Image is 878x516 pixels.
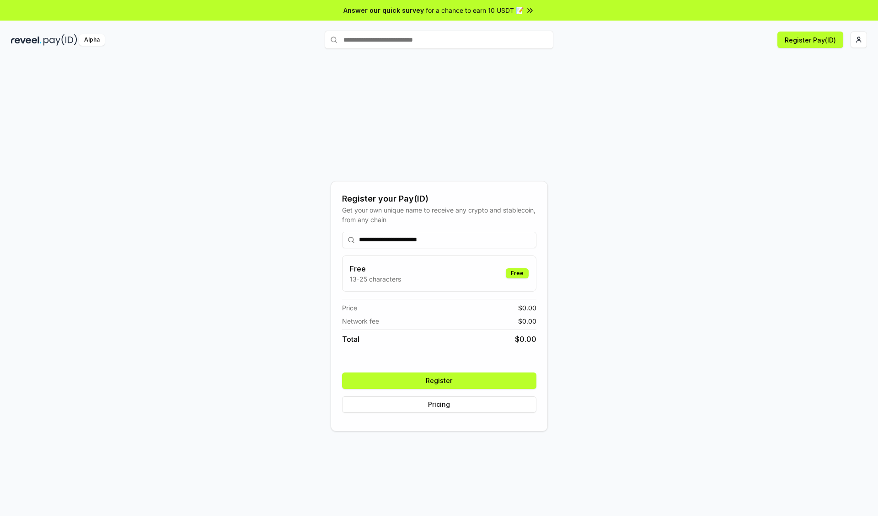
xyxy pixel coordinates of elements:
[342,192,536,205] div: Register your Pay(ID)
[350,263,401,274] h3: Free
[342,396,536,413] button: Pricing
[11,34,42,46] img: reveel_dark
[506,268,529,278] div: Free
[342,205,536,224] div: Get your own unique name to receive any crypto and stablecoin, from any chain
[342,334,359,345] span: Total
[777,32,843,48] button: Register Pay(ID)
[515,334,536,345] span: $ 0.00
[43,34,77,46] img: pay_id
[342,303,357,313] span: Price
[426,5,524,15] span: for a chance to earn 10 USDT 📝
[518,303,536,313] span: $ 0.00
[518,316,536,326] span: $ 0.00
[342,372,536,389] button: Register
[343,5,424,15] span: Answer our quick survey
[350,274,401,284] p: 13-25 characters
[342,316,379,326] span: Network fee
[79,34,105,46] div: Alpha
